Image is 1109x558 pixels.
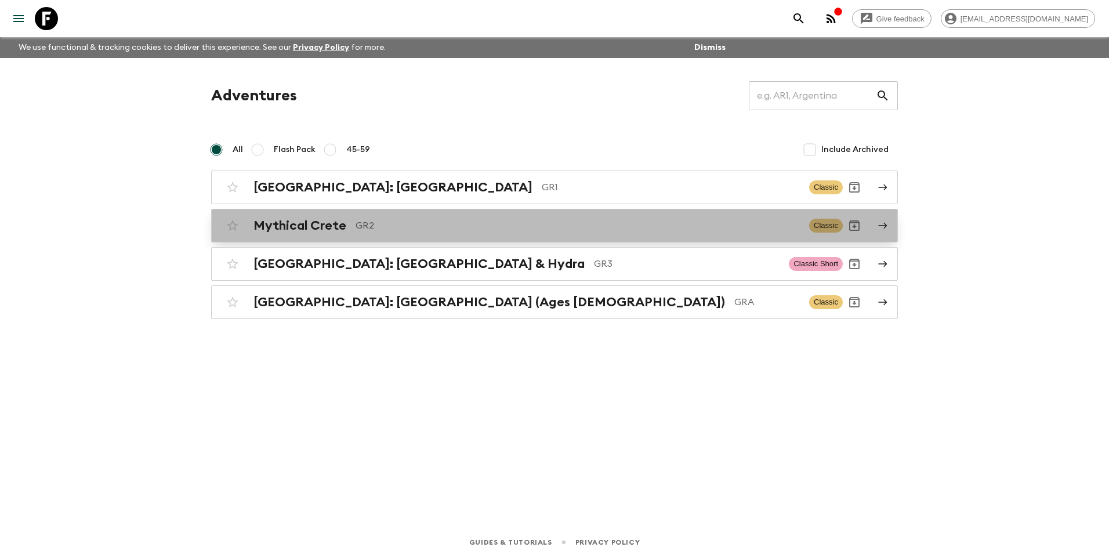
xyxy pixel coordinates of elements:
button: menu [7,7,30,30]
button: Archive [843,252,866,276]
button: Archive [843,176,866,199]
p: GR3 [594,257,780,271]
button: Dismiss [691,39,729,56]
h2: [GEOGRAPHIC_DATA]: [GEOGRAPHIC_DATA] (Ages [DEMOGRAPHIC_DATA]) [253,295,725,310]
span: Classic Short [789,257,843,271]
h2: [GEOGRAPHIC_DATA]: [GEOGRAPHIC_DATA] & Hydra [253,256,585,271]
a: [GEOGRAPHIC_DATA]: [GEOGRAPHIC_DATA] & HydraGR3Classic ShortArchive [211,247,898,281]
button: Archive [843,291,866,314]
a: Give feedback [852,9,932,28]
p: GR2 [356,219,800,233]
span: Classic [809,180,843,194]
p: GRA [734,295,800,309]
h2: Mythical Crete [253,218,346,233]
span: Give feedback [870,15,931,23]
p: GR1 [542,180,800,194]
a: Mythical CreteGR2ClassicArchive [211,209,898,242]
span: All [233,144,243,155]
span: Flash Pack [274,144,316,155]
a: Privacy Policy [575,536,640,549]
a: Privacy Policy [293,44,349,52]
div: [EMAIL_ADDRESS][DOMAIN_NAME] [941,9,1095,28]
input: e.g. AR1, Argentina [749,79,876,112]
p: We use functional & tracking cookies to deliver this experience. See our for more. [14,37,390,58]
button: search adventures [787,7,810,30]
a: [GEOGRAPHIC_DATA]: [GEOGRAPHIC_DATA] (Ages [DEMOGRAPHIC_DATA])GRAClassicArchive [211,285,898,319]
a: [GEOGRAPHIC_DATA]: [GEOGRAPHIC_DATA]GR1ClassicArchive [211,171,898,204]
a: Guides & Tutorials [469,536,552,549]
span: Classic [809,219,843,233]
span: [EMAIL_ADDRESS][DOMAIN_NAME] [954,15,1094,23]
h1: Adventures [211,84,297,107]
span: 45-59 [346,144,370,155]
span: Classic [809,295,843,309]
button: Archive [843,214,866,237]
span: Include Archived [821,144,889,155]
h2: [GEOGRAPHIC_DATA]: [GEOGRAPHIC_DATA] [253,180,532,195]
